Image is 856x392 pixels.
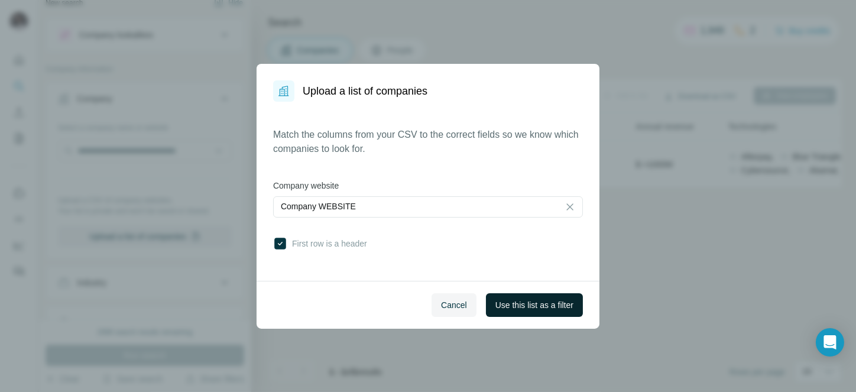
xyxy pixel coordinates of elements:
[287,238,367,250] span: First row is a header
[273,180,583,192] label: Company website
[495,299,573,311] span: Use this list as a filter
[273,128,583,156] p: Match the columns from your CSV to the correct fields so we know which companies to look for.
[816,328,844,357] div: Open Intercom Messenger
[303,83,427,99] h1: Upload a list of companies
[486,293,583,317] button: Use this list as a filter
[441,299,467,311] span: Cancel
[281,200,356,212] p: Company WEBSITE
[432,293,476,317] button: Cancel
